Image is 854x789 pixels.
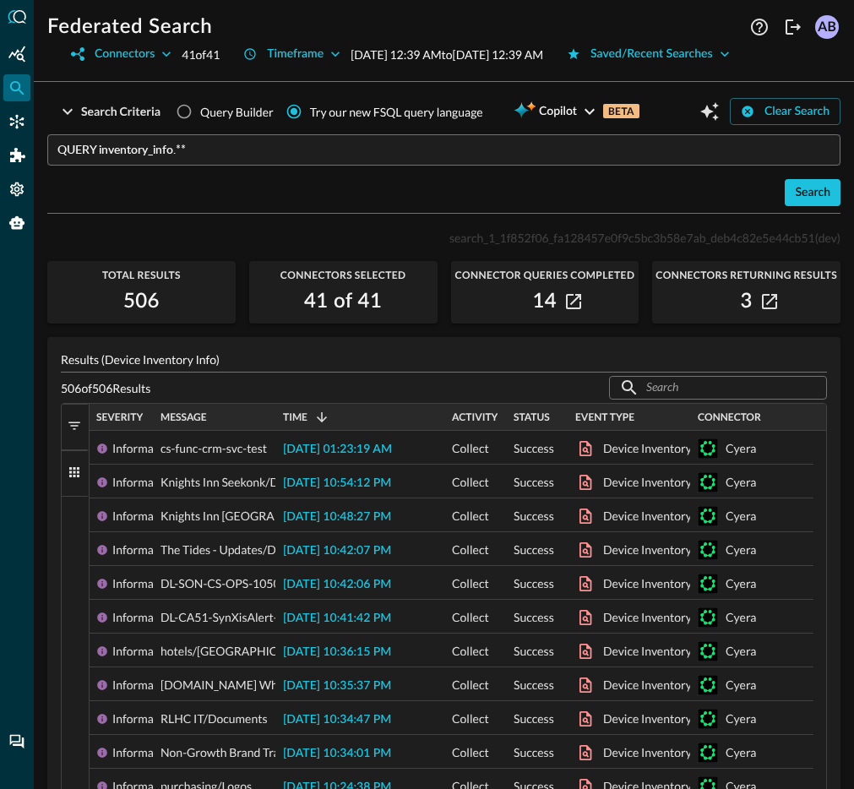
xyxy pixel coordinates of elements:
button: Logout [780,14,807,41]
span: Status [514,411,550,423]
button: Connectors [61,41,182,68]
span: [DOMAIN_NAME] Wholesale Dynamic Connection Legal DIscussion/Documents [160,668,576,702]
span: [DATE] 10:42:07 PM [283,545,391,557]
div: Cyera [726,499,756,533]
span: [DATE] 10:41:42 PM [283,612,391,624]
span: Collect [452,634,489,668]
button: Open Query Copilot [696,98,723,125]
span: Collect [452,465,489,499]
span: Success [514,465,554,499]
svg: Cyera [698,675,718,695]
span: hotels/[GEOGRAPHIC_DATA] [160,634,316,668]
svg: Cyera [698,540,718,560]
svg: Cyera [698,506,718,526]
div: Informational [112,601,183,634]
div: Chat [3,728,30,755]
span: Time [283,411,307,423]
span: Knights Inn Seekonk/Documents [160,465,329,499]
div: Device Inventory Info [603,736,715,770]
span: Total Results [47,269,236,281]
p: Results (Device Inventory Info) [61,351,827,368]
input: Search [646,373,788,404]
div: Device Inventory Info [603,465,715,499]
span: DL-SON-CS-OPS-1050/Documents [160,567,344,601]
div: Informational [112,736,183,770]
span: Connector Queries Completed [451,269,639,281]
span: Success [514,736,554,770]
div: Device Inventory Info [603,601,715,634]
div: Device Inventory Info [603,499,715,533]
div: Search Criteria [81,101,160,122]
span: Success [514,432,554,465]
div: Cyera [726,567,756,601]
h2: 3 [740,288,752,315]
div: Device Inventory Info [603,533,715,567]
span: [DATE] 10:54:12 PM [283,477,391,489]
svg: Cyera [698,743,718,763]
svg: Cyera [698,607,718,628]
svg: Cyera [698,472,718,492]
div: Saved/Recent Searches [590,44,713,65]
button: Search [785,179,840,206]
div: Device Inventory Info [603,668,715,702]
span: [DATE] 10:48:27 PM [283,511,391,523]
div: Addons [4,142,31,169]
span: Collect [452,601,489,634]
div: Device Inventory Info [603,702,715,736]
div: Device Inventory Info [603,634,715,668]
svg: Cyera [698,574,718,594]
button: Clear Search [730,98,840,125]
span: [DATE] 10:42:06 PM [283,579,391,590]
span: Collect [452,668,489,702]
span: Success [514,668,554,702]
h2: 14 [533,288,558,315]
svg: Cyera [698,709,718,729]
span: The Tides - Updates/Documents [160,533,327,567]
div: Cyera [726,465,756,499]
div: Cyera [726,634,756,668]
span: Connectors Selected [249,269,438,281]
div: Federated Search [3,74,30,101]
p: 506 of 506 Results [61,379,150,397]
div: Cyera [726,533,756,567]
span: RLHC IT/Documents [160,702,268,736]
button: Search Criteria [47,98,171,125]
span: Collect [452,702,489,736]
span: Success [514,499,554,533]
div: AB [815,15,839,39]
span: [DATE] 01:23:19 AM [283,443,392,455]
span: Success [514,634,554,668]
span: [DATE] 10:34:47 PM [283,714,391,726]
h1: Federated Search [47,14,212,41]
span: [DATE] 10:35:37 PM [283,680,391,692]
div: Try our new FSQL query language [310,103,483,121]
div: Cyera [726,601,756,634]
span: [DATE] 10:36:15 PM [283,646,391,658]
div: Clear Search [764,101,830,122]
div: Search [795,182,830,204]
div: Informational [112,465,183,499]
span: Connector [698,411,761,423]
div: Connectors [95,44,155,65]
span: Success [514,567,554,601]
span: cs-func-crm-svc-test [160,432,267,465]
div: Device Inventory Info [603,567,715,601]
span: Knights Inn [GEOGRAPHIC_DATA]/Onboarding [160,499,407,533]
span: Non-Growth Brand Transitions/Documents [160,736,383,770]
span: Collect [452,432,489,465]
span: Activity [452,411,498,423]
div: Informational [112,533,183,567]
span: Success [514,702,554,736]
span: Success [514,601,554,634]
span: Message [160,411,207,423]
span: [DATE] 10:34:01 PM [283,748,391,759]
div: Cyera [726,736,756,770]
span: Event Type [575,411,634,423]
div: Cyera [726,702,756,736]
span: Success [514,533,554,567]
button: Saved/Recent Searches [557,41,740,68]
span: Collect [452,736,489,770]
span: Collect [452,533,489,567]
div: Informational [112,499,183,533]
span: Severity [96,411,143,423]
